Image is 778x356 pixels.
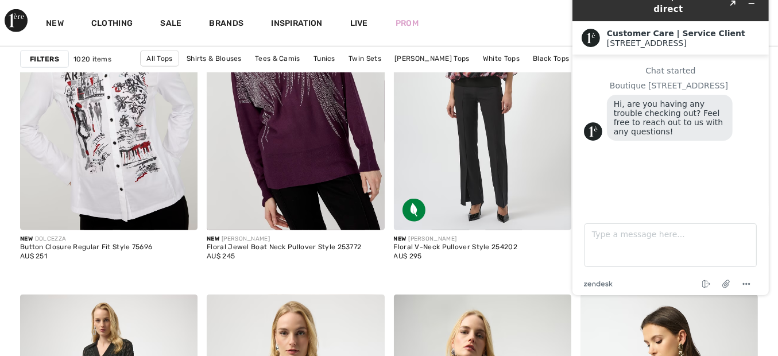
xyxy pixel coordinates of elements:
span: AU$ 245 [207,252,235,260]
span: New [207,235,219,242]
div: [PERSON_NAME] [394,235,518,243]
img: 1ère Avenue [5,9,28,32]
span: New [20,235,33,242]
div: Floral V-Neck Pullover Style 254202 [394,243,518,251]
span: AU$ 251 [20,252,47,260]
a: Prom [396,17,419,29]
a: Sale [160,18,181,30]
span: AU$ 295 [394,252,422,260]
a: All Tops [140,51,179,67]
a: New [46,18,64,30]
div: [PERSON_NAME] [207,235,361,243]
span: Inspiration [271,18,322,30]
strong: Filters [30,54,59,64]
a: White Tops [477,51,525,66]
span: 1020 items [73,54,111,64]
a: Twin Sets [343,51,387,66]
img: Sustainable Fabric [402,199,425,222]
a: Clothing [91,18,133,30]
span: New [394,235,407,242]
div: DOLCEZZA [20,235,152,243]
a: Black Tops [527,51,575,66]
a: Tees & Camis [249,51,306,66]
a: Live [350,17,368,29]
a: [PERSON_NAME] Tops [389,51,475,66]
a: Shirts & Blouses [181,51,247,66]
span: Chat [25,8,49,18]
a: Brands [210,18,244,30]
div: Floral Jewel Boat Neck Pullover Style 253772 [207,243,361,251]
a: Tunics [308,51,341,66]
div: Button Closure Regular Fit Style 75696 [20,243,152,251]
